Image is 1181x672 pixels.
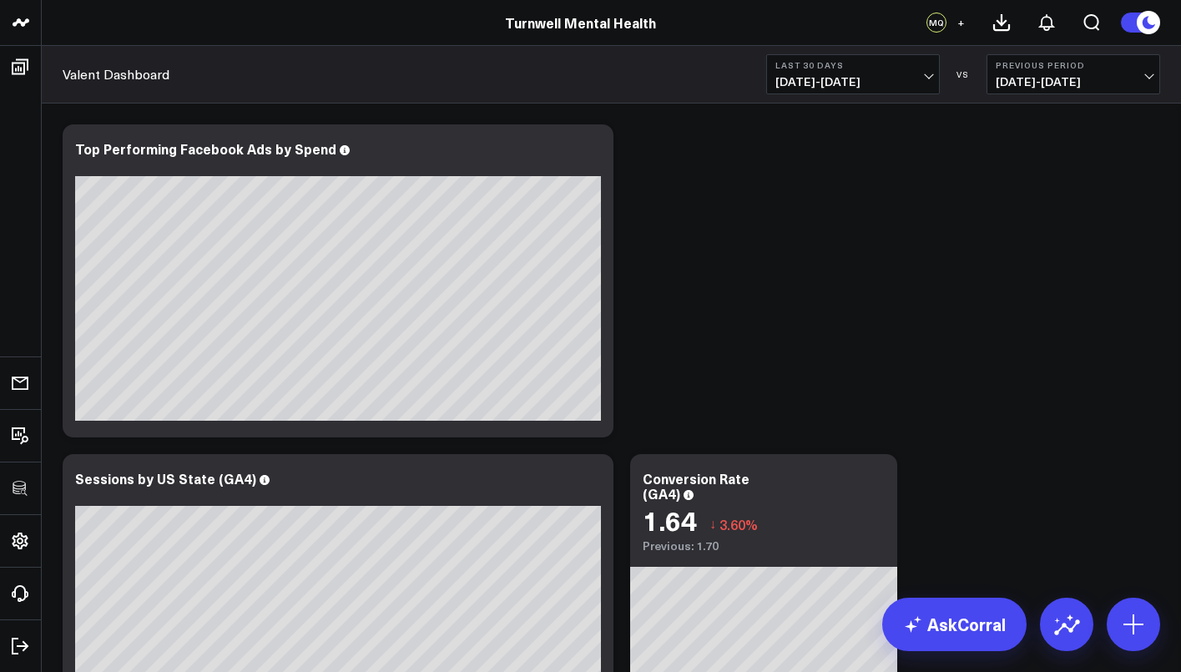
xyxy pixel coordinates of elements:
div: MQ [926,13,946,33]
span: + [957,17,965,28]
a: Valent Dashboard [63,65,169,83]
div: Sessions by US State (GA4) [75,469,256,488]
span: [DATE] - [DATE] [996,75,1151,88]
div: Conversion Rate (GA4) [643,469,749,503]
div: Previous: 1.70 [643,539,885,553]
a: AskCorral [882,598,1027,651]
div: VS [948,69,978,79]
div: Top Performing Facebook Ads by Spend [75,139,336,158]
button: Last 30 Days[DATE]-[DATE] [766,54,940,94]
b: Previous Period [996,60,1151,70]
div: 1.64 [643,505,697,535]
button: Previous Period[DATE]-[DATE] [987,54,1160,94]
b: Last 30 Days [775,60,931,70]
button: + [951,13,971,33]
span: 3.60% [719,515,758,533]
a: Turnwell Mental Health [505,13,656,32]
span: [DATE] - [DATE] [775,75,931,88]
span: ↓ [709,513,716,535]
